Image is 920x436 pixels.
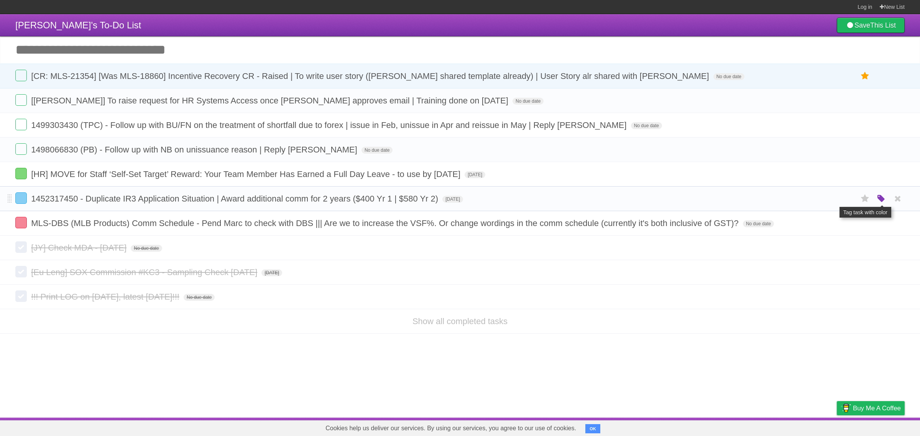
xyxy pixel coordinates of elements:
span: [HR] MOVE for Staff ‘Self-Set Target’ Reward: Your Team Member Has Earned a Full Day Leave - to u... [31,169,462,179]
label: Done [15,192,27,204]
a: Privacy [827,420,847,434]
label: Done [15,266,27,277]
span: [[PERSON_NAME]] To raise request for HR Systems Access once [PERSON_NAME] approves email | Traini... [31,96,510,105]
label: Star task [858,168,872,180]
label: Star task [858,119,872,131]
span: [CR: MLS-21354] [Was MLS-18860] Incentive Recovery CR - Raised | To write user story ([PERSON_NAM... [31,71,711,81]
span: MLS-DBS (MLB Products) Comm Schedule - Pend Marc to check with DBS ||| Are we to increase the VSF... [31,218,741,228]
span: 1499303430 (TPC) - Follow up with BU/FN on the treatment of shortfall due to forex | issue in Feb... [31,120,628,130]
label: Star task [858,70,872,82]
label: Done [15,119,27,130]
span: [DATE] [465,171,485,178]
span: Buy me a coffee [853,402,901,415]
label: Star task [858,217,872,229]
a: Developers [760,420,791,434]
a: Show all completed tasks [412,316,508,326]
img: Buy me a coffee [841,402,851,415]
label: Star task [858,94,872,107]
label: Done [15,168,27,179]
span: [DATE] [261,269,282,276]
span: No due date [361,147,393,154]
a: About [735,420,751,434]
a: Buy me a coffee [837,401,905,415]
label: Done [15,241,27,253]
label: Done [15,143,27,155]
span: 1452317450 - Duplicate IR3 Application Situation | Award additional comm for 2 years ($400 Yr 1 |... [31,194,440,203]
span: No due date [743,220,774,227]
a: Terms [801,420,818,434]
a: SaveThis List [837,18,905,33]
button: OK [585,424,600,433]
label: Done [15,94,27,106]
label: Done [15,70,27,81]
span: No due date [131,245,162,252]
span: No due date [713,73,744,80]
span: Cookies help us deliver our services. By using our services, you agree to our use of cookies. [318,421,584,436]
b: This List [870,21,896,29]
label: Star task [858,143,872,156]
label: Done [15,217,27,228]
label: Star task [858,192,872,205]
span: [DATE] [442,196,463,203]
span: 1498066830 (PB) - Follow up with NB on unissuance reason | Reply [PERSON_NAME] [31,145,359,154]
a: Suggest a feature [856,420,905,434]
span: No due date [631,122,662,129]
span: [PERSON_NAME]'s To-Do List [15,20,141,30]
span: No due date [513,98,544,105]
span: [Eu Leng] SOX Commission #KC3 - Sampling Check [DATE] [31,267,259,277]
span: [JY] Check MDA - [DATE] [31,243,128,252]
span: No due date [184,294,215,301]
span: !!! Print LOG on [DATE], latest [DATE]!!! [31,292,181,302]
label: Done [15,290,27,302]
